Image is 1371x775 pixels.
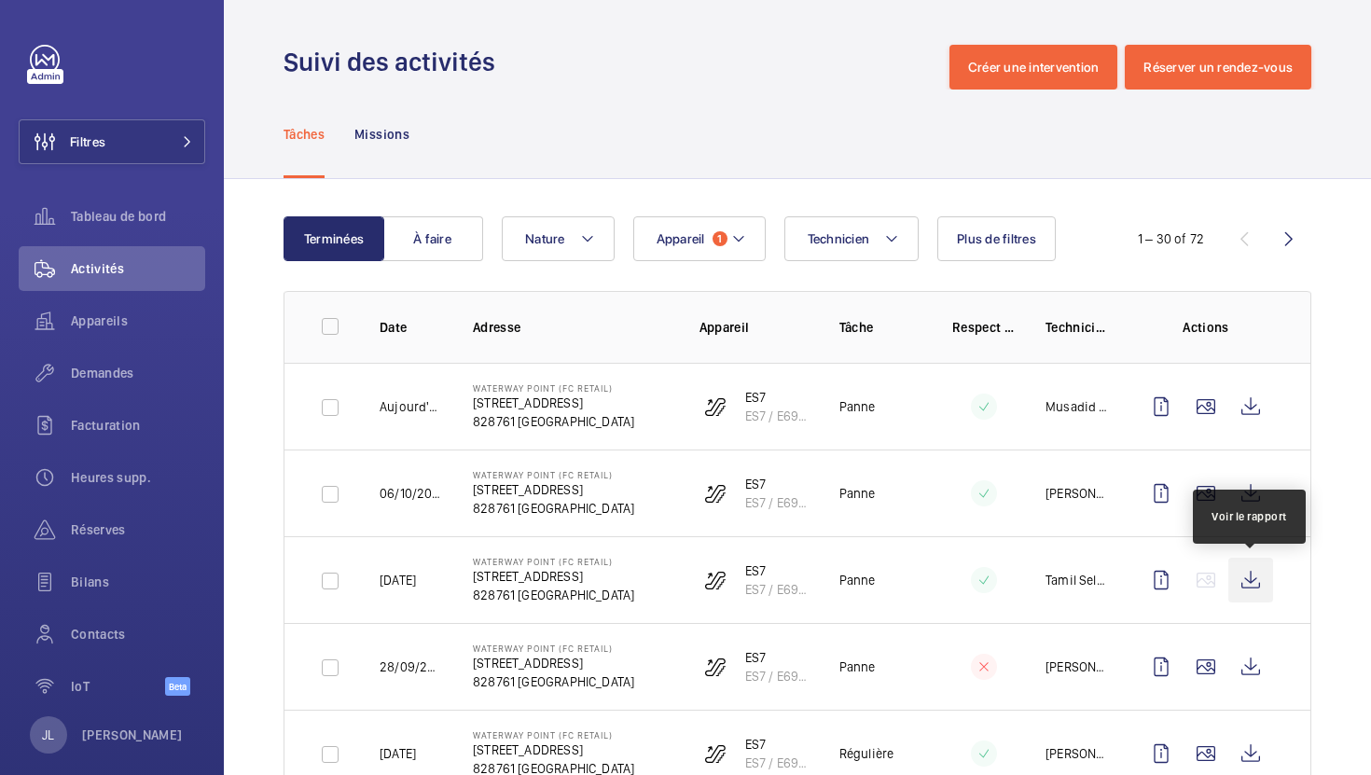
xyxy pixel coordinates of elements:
[473,729,634,740] p: Waterway Point (FC Retail)
[71,573,205,591] span: Bilans
[1139,318,1273,337] p: Actions
[19,119,205,164] button: Filtres
[473,643,634,654] p: Waterway Point (FC Retail)
[82,726,183,744] p: [PERSON_NAME]
[473,567,634,586] p: [STREET_ADDRESS]
[71,364,205,382] span: Demandes
[473,480,634,499] p: [STREET_ADDRESS]
[1046,397,1109,416] p: Musadid Bin Che Muda
[354,125,409,144] p: Missions
[284,216,384,261] button: Terminées
[745,493,810,512] p: ES7 / E6961
[71,311,205,330] span: Appareils
[704,395,727,418] img: escalator.svg
[1138,229,1204,248] div: 1 – 30 of 72
[380,318,443,337] p: Date
[713,231,727,246] span: 1
[71,468,205,487] span: Heures supp.
[633,216,766,261] button: Appareil1
[71,625,205,644] span: Contacts
[284,125,325,144] p: Tâches
[745,667,810,685] p: ES7 / E6961
[473,318,670,337] p: Adresse
[952,318,1016,337] p: Respect délai
[745,580,810,599] p: ES7 / E6961
[949,45,1118,90] button: Créer une intervention
[1046,571,1109,589] p: Tamil Selvan A/L Goval
[284,45,506,79] h1: Suivi des activités
[745,388,810,407] p: ES7
[382,216,483,261] button: À faire
[380,484,443,503] p: 06/10/2025
[473,382,634,394] p: Waterway Point (FC Retail)
[699,318,810,337] p: Appareil
[71,259,205,278] span: Activités
[937,216,1056,261] button: Plus de filtres
[1212,508,1287,525] div: Voir le rapport
[839,571,876,589] p: Panne
[745,735,810,754] p: ES7
[473,740,634,759] p: [STREET_ADDRESS]
[839,318,922,337] p: Tâche
[473,412,634,431] p: 828761 [GEOGRAPHIC_DATA]
[70,132,105,151] span: Filtres
[473,672,634,691] p: 828761 [GEOGRAPHIC_DATA]
[473,394,634,412] p: [STREET_ADDRESS]
[839,484,876,503] p: Panne
[473,499,634,518] p: 828761 [GEOGRAPHIC_DATA]
[380,657,443,676] p: 28/09/2025
[704,742,727,765] img: escalator.svg
[657,231,705,246] span: Appareil
[745,754,810,772] p: ES7 / E6961
[839,397,876,416] p: Panne
[502,216,615,261] button: Nature
[71,416,205,435] span: Facturation
[784,216,920,261] button: Technicien
[473,654,634,672] p: [STREET_ADDRESS]
[525,231,565,246] span: Nature
[704,656,727,678] img: escalator.svg
[839,657,876,676] p: Panne
[745,475,810,493] p: ES7
[704,482,727,505] img: escalator.svg
[839,744,894,763] p: Régulière
[1125,45,1311,90] button: Réserver un rendez-vous
[473,556,634,567] p: Waterway Point (FC Retail)
[473,586,634,604] p: 828761 [GEOGRAPHIC_DATA]
[745,648,810,667] p: ES7
[380,744,416,763] p: [DATE]
[42,726,54,744] p: JL
[1046,484,1109,503] p: [PERSON_NAME]
[1046,318,1109,337] p: Technicien
[71,677,165,696] span: IoT
[1046,744,1109,763] p: [PERSON_NAME]
[380,397,443,416] p: Aujourd'hui
[71,207,205,226] span: Tableau de bord
[380,571,416,589] p: [DATE]
[1046,657,1109,676] p: [PERSON_NAME]
[745,407,810,425] p: ES7 / E6961
[473,469,634,480] p: Waterway Point (FC Retail)
[808,231,870,246] span: Technicien
[71,520,205,539] span: Réserves
[745,561,810,580] p: ES7
[165,677,190,696] span: Beta
[704,569,727,591] img: escalator.svg
[957,231,1036,246] span: Plus de filtres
